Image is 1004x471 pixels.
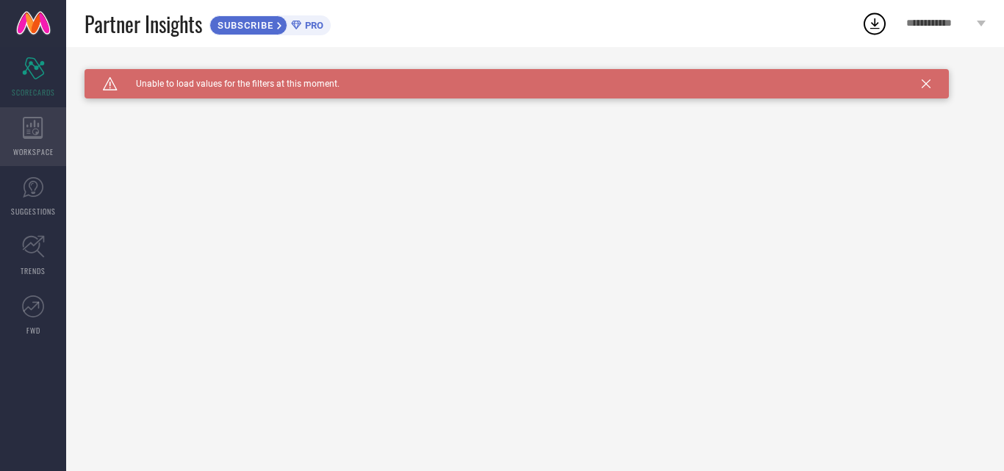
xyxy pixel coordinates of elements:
span: TRENDS [21,265,46,276]
span: WORKSPACE [13,146,54,157]
div: Unable to load filters at this moment. Please try later. [85,69,986,81]
a: SUBSCRIBEPRO [209,12,331,35]
span: SUBSCRIBE [210,20,277,31]
span: Partner Insights [85,9,202,39]
span: SUGGESTIONS [11,206,56,217]
div: Open download list [861,10,888,37]
span: PRO [301,20,323,31]
span: FWD [26,325,40,336]
span: SCORECARDS [12,87,55,98]
span: Unable to load values for the filters at this moment. [118,79,340,89]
